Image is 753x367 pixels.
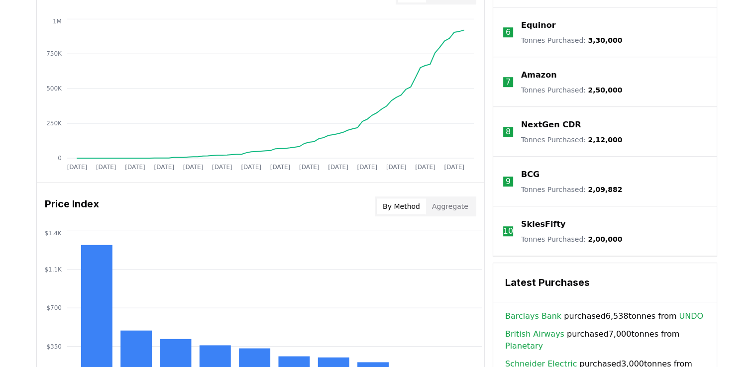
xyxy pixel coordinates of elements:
[505,275,705,290] h3: Latest Purchases
[506,176,511,187] p: 9
[521,119,581,131] a: NextGen CDR
[521,35,623,45] p: Tonnes Purchased :
[505,310,703,322] span: purchased 6,538 tonnes from
[588,86,622,94] span: 2,50,000
[357,164,377,171] tspan: [DATE]
[58,155,62,162] tspan: 0
[521,218,565,230] a: SkiesFifty
[44,229,62,236] tspan: $1.4K
[46,304,62,311] tspan: $700
[46,85,62,92] tspan: 500K
[521,69,557,81] a: Amazon
[96,164,116,171] tspan: [DATE]
[505,328,564,340] a: British Airways
[588,235,622,243] span: 2,00,000
[505,328,705,352] span: purchased 7,000 tonnes from
[588,36,622,44] span: 3,30,000
[241,164,261,171] tspan: [DATE]
[506,126,511,138] p: 8
[521,85,623,95] p: Tonnes Purchased :
[125,164,145,171] tspan: [DATE]
[521,234,623,244] p: Tonnes Purchased :
[44,266,62,273] tspan: $1.1K
[506,26,511,38] p: 6
[426,198,474,214] button: Aggregate
[503,225,513,237] p: 10
[415,164,435,171] tspan: [DATE]
[521,184,623,194] p: Tonnes Purchased :
[386,164,407,171] tspan: [DATE]
[521,169,539,181] a: BCG
[299,164,320,171] tspan: [DATE]
[46,343,62,350] tspan: $350
[377,198,426,214] button: By Method
[212,164,232,171] tspan: [DATE]
[521,135,623,145] p: Tonnes Purchased :
[52,17,61,24] tspan: 1M
[270,164,290,171] tspan: [DATE]
[46,120,62,127] tspan: 250K
[505,310,561,322] a: Barclays Bank
[588,136,622,144] span: 2,12,000
[505,340,543,352] a: Planetary
[45,196,99,216] h3: Price Index
[183,164,203,171] tspan: [DATE]
[588,185,622,193] span: 2,09,882
[506,76,511,88] p: 7
[521,19,556,31] a: Equinor
[67,164,87,171] tspan: [DATE]
[46,50,62,57] tspan: 750K
[328,164,348,171] tspan: [DATE]
[679,310,703,322] a: UNDO
[444,164,464,171] tspan: [DATE]
[154,164,174,171] tspan: [DATE]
